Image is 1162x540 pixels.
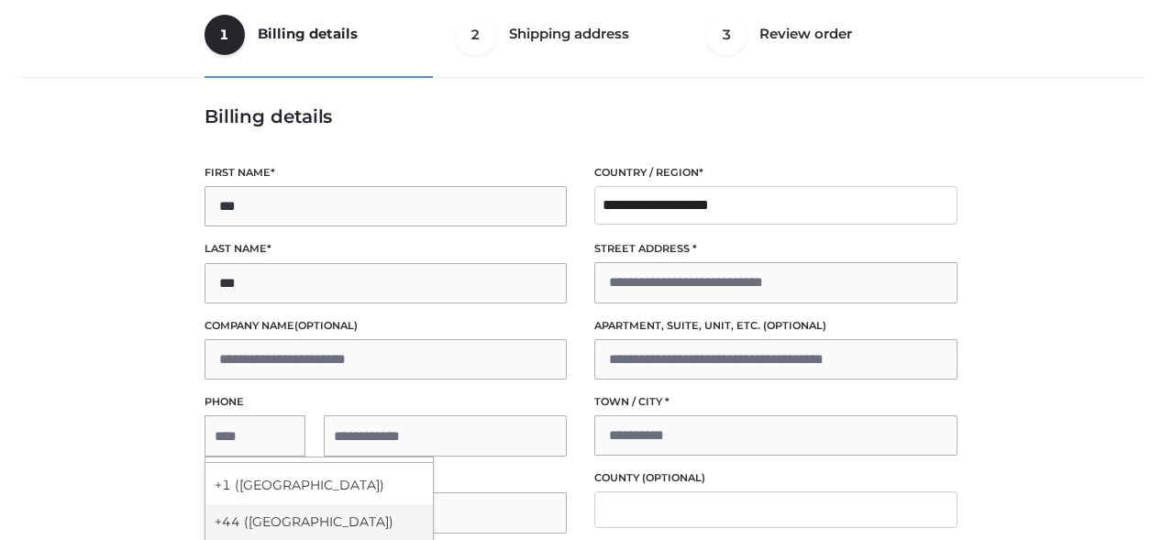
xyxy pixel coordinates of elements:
h3: Billing details [205,105,957,127]
label: Town / City [594,393,957,411]
label: Apartment, suite, unit, etc. [594,317,957,335]
span: (optional) [642,471,705,484]
div: +1 ([GEOGRAPHIC_DATA]) [205,468,433,504]
span: (optional) [294,319,358,332]
label: Country / Region [594,164,957,182]
label: First name [205,164,568,182]
label: Phone [205,393,568,411]
label: County [594,469,957,487]
label: Last name [205,240,568,258]
label: Street address [594,240,957,258]
label: Company name [205,317,568,335]
span: (optional) [763,319,826,332]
